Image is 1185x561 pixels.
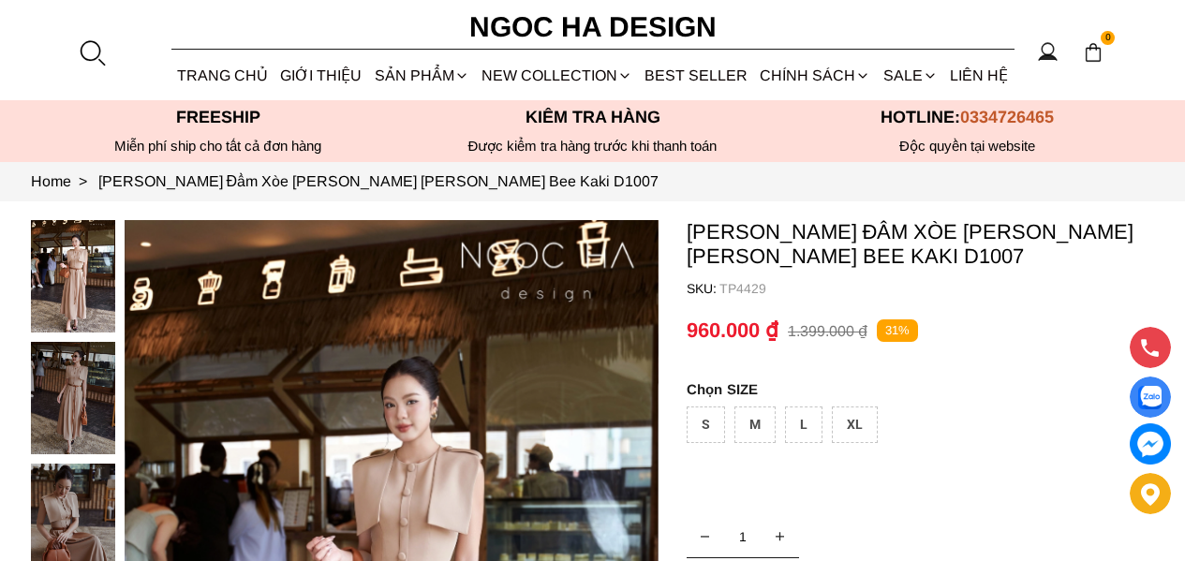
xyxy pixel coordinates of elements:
[31,220,115,332] img: Helen Dress_ Đầm Xòe Choàng Vai Màu Bee Kaki D1007_mini_0
[877,51,943,100] a: SALE
[31,108,406,127] p: Freeship
[780,108,1155,127] p: Hotline:
[98,173,659,189] a: Link to Helen Dress_ Đầm Xòe Choàng Vai Màu Bee Kaki D1007
[687,281,719,296] h6: SKU:
[639,51,754,100] a: BEST SELLER
[943,51,1014,100] a: LIÊN HỆ
[31,173,98,189] a: Link to Home
[31,342,115,454] img: Helen Dress_ Đầm Xòe Choàng Vai Màu Bee Kaki D1007_mini_1
[1138,386,1162,409] img: Display image
[877,319,918,343] p: 31%
[780,138,1155,155] h6: Độc quyền tại website
[406,138,780,155] p: Được kiểm tra hàng trước khi thanh toán
[687,318,778,343] p: 960.000 ₫
[960,108,1054,126] span: 0334726465
[734,406,776,443] div: M
[788,322,867,340] p: 1.399.000 ₫
[785,406,822,443] div: L
[31,138,406,155] div: Miễn phí ship cho tất cả đơn hàng
[274,51,368,100] a: GIỚI THIỆU
[687,220,1155,269] p: [PERSON_NAME] Đầm Xòe [PERSON_NAME] [PERSON_NAME] Bee Kaki D1007
[1083,42,1104,63] img: img-CART-ICON-ksit0nf1
[687,381,1155,397] p: SIZE
[832,406,878,443] div: XL
[1101,31,1116,46] span: 0
[71,173,95,189] span: >
[1130,376,1171,418] a: Display image
[452,5,733,50] a: Ngoc Ha Design
[687,406,725,443] div: S
[719,281,1155,296] p: TP4429
[1130,423,1171,465] a: messenger
[368,51,475,100] div: SẢN PHẨM
[754,51,877,100] div: Chính sách
[171,51,274,100] a: TRANG CHỦ
[687,518,799,555] input: Quantity input
[475,51,638,100] a: NEW COLLECTION
[526,108,660,126] font: Kiểm tra hàng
